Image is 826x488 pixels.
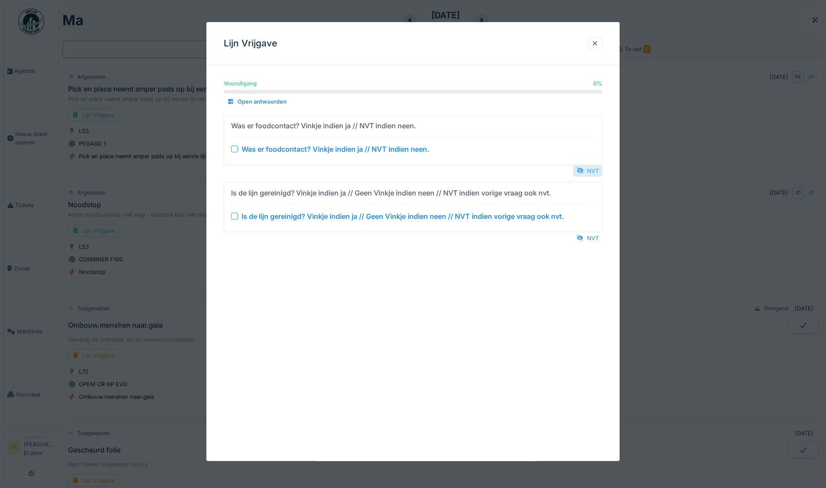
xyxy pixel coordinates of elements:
[224,79,257,88] div: Vooruitgang
[231,187,551,198] div: Is de lijn gereinigd? Vinkje indien ja // Geen Vinkje indien neen // NVT indien vorige vraag ook ...
[224,90,602,94] progress: 0 %
[228,118,598,161] summary: Was er foodcontact? Vinkje indien ja // NVT indien neen. Was er foodcontact? Vinkje indien ja // ...
[224,96,290,107] div: Open antwoorden
[231,120,416,130] div: Was er foodcontact? Vinkje indien ja // NVT indien neen.
[573,165,602,176] div: NVT
[224,38,277,49] h3: Lijn Vrijgave
[228,185,598,228] summary: Is de lijn gereinigd? Vinkje indien ja // Geen Vinkje indien neen // NVT indien vorige vraag ook ...
[593,79,602,88] div: 0 %
[242,211,564,221] div: Is de lijn gereinigd? Vinkje indien ja // Geen Vinkje indien neen // NVT indien vorige vraag ook ...
[573,232,602,244] div: NVT
[242,143,429,154] div: Was er foodcontact? Vinkje indien ja // NVT indien neen.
